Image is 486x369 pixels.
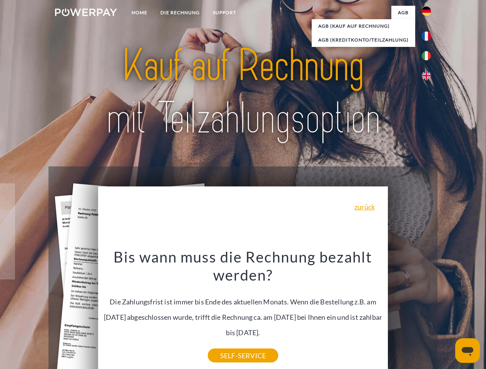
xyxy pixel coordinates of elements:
[312,19,415,33] a: AGB (Kauf auf Rechnung)
[103,248,384,284] h3: Bis wann muss die Rechnung bezahlt werden?
[422,71,431,80] img: en
[103,248,384,356] div: Die Zahlungsfrist ist immer bis Ende des aktuellen Monats. Wenn die Bestellung z.B. am [DATE] abg...
[55,8,117,16] img: logo-powerpay-white.svg
[154,6,206,20] a: DIE RECHNUNG
[422,32,431,41] img: fr
[354,203,375,210] a: zurück
[208,349,278,362] a: SELF-SERVICE
[422,51,431,60] img: it
[422,7,431,16] img: de
[455,338,480,363] iframe: Schaltfläche zum Öffnen des Messaging-Fensters
[73,37,413,147] img: title-powerpay_de.svg
[391,6,415,20] a: agb
[312,33,415,47] a: AGB (Kreditkonto/Teilzahlung)
[206,6,243,20] a: SUPPORT
[125,6,154,20] a: Home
